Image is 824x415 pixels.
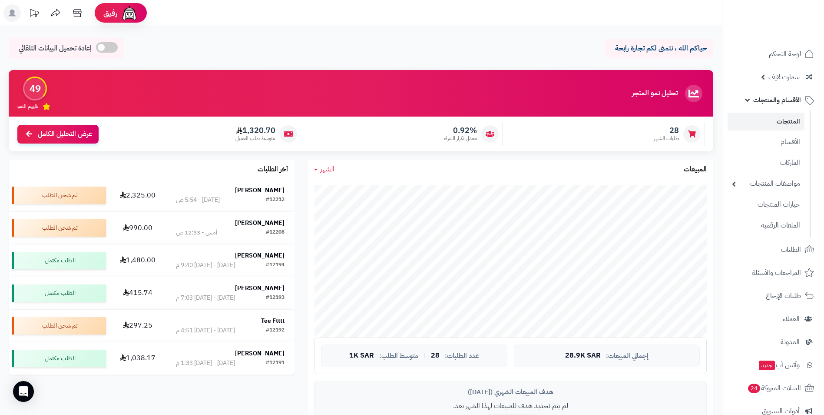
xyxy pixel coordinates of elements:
div: #12194 [266,261,285,270]
span: الأقسام والمنتجات [753,94,801,106]
strong: [PERSON_NAME] [235,284,285,293]
a: الشهر [314,164,334,174]
span: سمارت لايف [768,71,800,83]
span: عدد الطلبات: [445,352,479,360]
span: 24 [748,384,760,393]
span: لوحة التحكم [769,48,801,60]
strong: [PERSON_NAME] [235,349,285,358]
a: طلبات الإرجاع [728,285,819,306]
span: الشهر [320,164,334,174]
span: رفيق [103,8,117,18]
span: طلبات الإرجاع [766,290,801,302]
span: العملاء [783,313,800,325]
span: السلات المتروكة [747,382,801,394]
a: الأقسام [728,133,804,151]
img: logo-2.png [765,22,816,40]
span: | [424,352,426,359]
a: لوحة التحكم [728,44,819,64]
div: هدف المبيعات الشهري ([DATE]) [321,388,700,397]
div: #12208 [266,228,285,237]
span: طلبات الشهر [654,135,679,142]
span: 28 [654,126,679,135]
a: الطلبات [728,239,819,260]
div: [DATE] - [DATE] 9:40 م [176,261,235,270]
span: إجمالي المبيعات: [606,352,649,360]
div: Open Intercom Messenger [13,381,34,402]
a: المنتجات [728,113,804,131]
div: [DATE] - [DATE] 4:51 م [176,326,235,335]
span: متوسط طلب العميل [235,135,275,142]
span: وآتس آب [758,359,800,371]
span: عرض التحليل الكامل [38,129,92,139]
span: الطلبات [781,244,801,256]
div: [DATE] - [DATE] 1:33 م [176,359,235,368]
h3: تحليل نمو المتجر [632,90,678,97]
span: 1,320.70 [235,126,275,135]
div: الطلب مكتمل [12,284,106,302]
a: عرض التحليل الكامل [17,125,99,144]
span: تقييم النمو [17,103,38,110]
a: المدونة [728,331,819,352]
span: جديد [759,361,775,370]
td: 2,325.00 [109,179,165,211]
div: [DATE] - [DATE] 7:03 م [176,294,235,302]
span: 28.9K SAR [565,352,601,360]
p: لم يتم تحديد هدف للمبيعات لهذا الشهر بعد. [321,401,700,411]
a: العملاء [728,308,819,329]
h3: المبيعات [684,166,707,174]
div: تم شحن الطلب [12,317,106,335]
span: معدل تكرار الشراء [444,135,477,142]
p: حياكم الله ، نتمنى لكم تجارة رابحة [611,44,707,54]
strong: [PERSON_NAME] [235,218,285,228]
div: تم شحن الطلب [12,219,106,237]
div: الطلب مكتمل [12,252,106,269]
span: المراجعات والأسئلة [752,267,801,279]
td: 297.25 [109,310,165,342]
strong: [PERSON_NAME] [235,186,285,195]
div: [DATE] - 5:54 ص [176,196,220,204]
div: #12191 [266,359,285,368]
img: ai-face.png [121,4,138,22]
div: #12212 [266,196,285,204]
span: 1K SAR [349,352,374,360]
span: متوسط الطلب: [379,352,418,360]
span: إعادة تحميل البيانات التلقائي [19,44,92,54]
td: 1,480.00 [109,244,165,277]
div: #12193 [266,294,285,302]
td: 1,038.17 [109,342,165,375]
div: أمس - 12:33 ص [176,228,217,237]
a: الماركات [728,154,804,172]
span: 0.92% [444,126,477,135]
a: وآتس آبجديد [728,355,819,375]
td: 990.00 [109,212,165,244]
a: الملفات الرقمية [728,216,804,235]
strong: Tee Ftttt [261,316,285,325]
span: المدونة [781,336,800,348]
div: #12192 [266,326,285,335]
h3: آخر الطلبات [258,166,288,174]
a: مواصفات المنتجات [728,174,804,193]
div: الطلب مكتمل [12,350,106,367]
a: السلات المتروكة24 [728,378,819,398]
strong: [PERSON_NAME] [235,251,285,260]
a: المراجعات والأسئلة [728,262,819,283]
span: 28 [431,352,440,360]
a: خيارات المنتجات [728,195,804,214]
a: تحديثات المنصة [23,4,45,24]
div: تم شحن الطلب [12,187,106,204]
td: 415.74 [109,277,165,309]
